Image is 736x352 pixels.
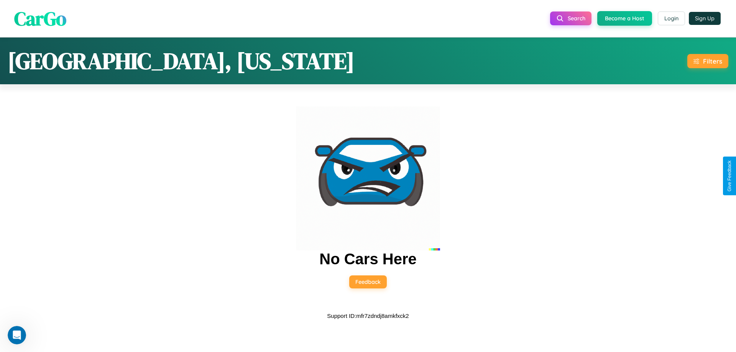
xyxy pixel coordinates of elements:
img: car [296,106,440,250]
div: Give Feedback [727,160,732,192]
button: Filters [687,54,728,68]
h1: [GEOGRAPHIC_DATA], [US_STATE] [8,45,355,77]
iframe: Intercom live chat [8,326,26,344]
button: Search [550,11,591,25]
button: Login [658,11,685,25]
div: Filters [703,57,722,65]
button: Become a Host [597,11,652,26]
span: CarGo [14,5,66,31]
h2: No Cars Here [319,250,416,268]
button: Feedback [349,275,387,288]
span: Search [568,15,585,22]
p: Support ID: mfr7zdndj8amkfxck2 [327,311,409,321]
button: Sign Up [689,12,721,25]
